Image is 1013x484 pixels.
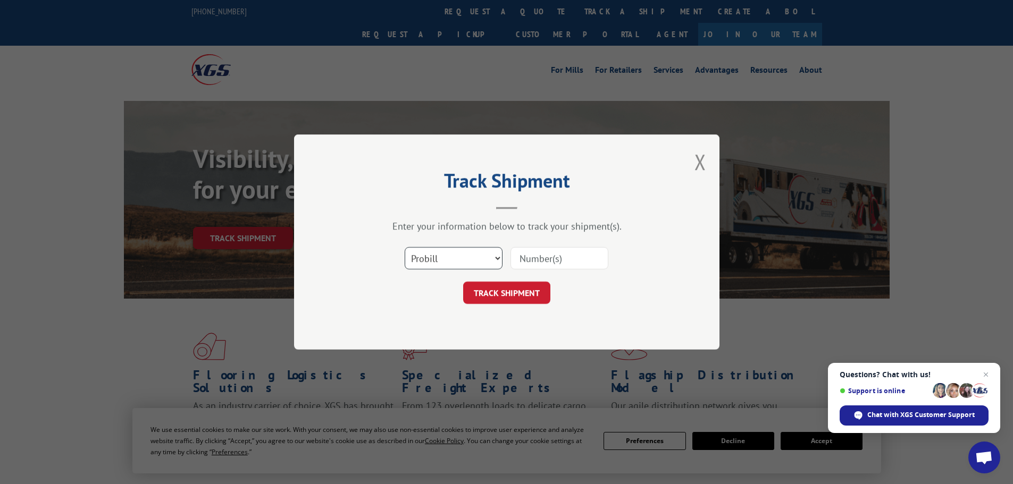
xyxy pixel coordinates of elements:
[979,368,992,381] span: Close chat
[694,148,706,176] button: Close modal
[463,282,550,304] button: TRACK SHIPMENT
[867,410,975,420] span: Chat with XGS Customer Support
[347,173,666,193] h2: Track Shipment
[840,405,989,426] div: Chat with XGS Customer Support
[347,220,666,232] div: Enter your information below to track your shipment(s).
[840,370,989,379] span: Questions? Chat with us!
[968,441,1000,473] div: Open chat
[840,387,929,395] span: Support is online
[510,247,608,269] input: Number(s)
